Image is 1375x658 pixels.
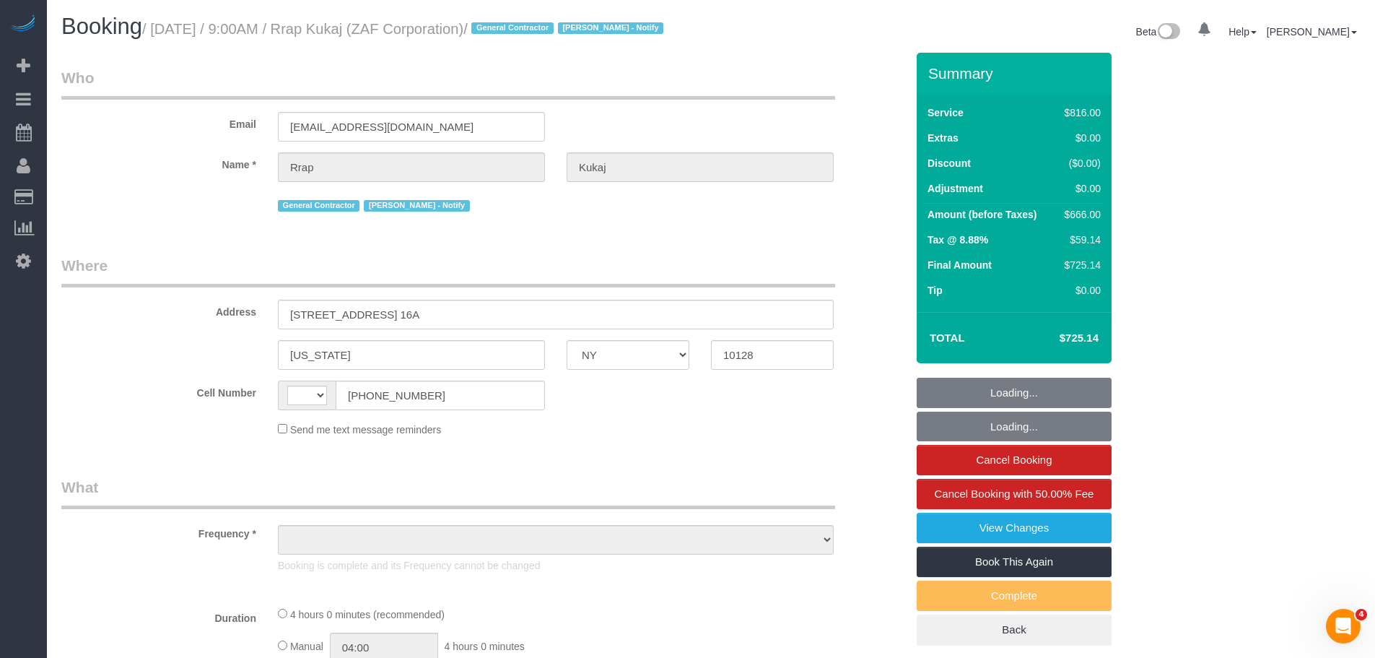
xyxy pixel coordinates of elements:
div: $725.14 [1059,258,1101,272]
div: ($0.00) [1059,156,1101,170]
label: Service [927,105,964,120]
input: Last Name [567,152,834,182]
input: Email [278,112,545,142]
span: Cancel Booking with 50.00% Fee [935,488,1094,500]
a: Cancel Booking [917,445,1112,475]
strong: Total [930,332,965,344]
img: Automaid Logo [9,14,38,35]
span: General Contractor [471,22,553,34]
span: / [463,21,668,37]
p: Booking is complete and its Frequency cannot be changed [278,558,834,573]
div: $666.00 [1059,207,1101,222]
a: Beta [1136,26,1181,38]
label: Extras [927,131,959,145]
label: Frequency * [51,521,267,541]
a: Book This Again [917,547,1112,577]
span: Manual [290,641,323,652]
a: Help [1228,26,1257,38]
legend: What [61,477,835,509]
div: $59.14 [1059,233,1101,247]
label: Address [51,300,267,319]
span: [PERSON_NAME] - Notify [558,22,663,34]
legend: Who [61,67,835,100]
a: View Changes [917,513,1112,543]
label: Cell Number [51,381,267,400]
h3: Summary [928,65,1104,82]
a: [PERSON_NAME] [1267,26,1357,38]
span: Booking [61,14,142,39]
input: City [278,340,545,370]
span: 4 hours 0 minutes [445,641,525,652]
label: Email [51,112,267,131]
label: Adjustment [927,181,983,196]
div: $816.00 [1059,105,1101,120]
span: 4 [1356,609,1367,620]
label: Discount [927,156,971,170]
input: First Name [278,152,545,182]
h4: $725.14 [1016,332,1099,345]
label: Name * [51,152,267,172]
div: $0.00 [1059,131,1101,145]
span: 4 hours 0 minutes (recommended) [290,609,445,620]
label: Duration [51,606,267,625]
a: Back [917,615,1112,645]
small: / [DATE] / 9:00AM / Rrap Kukaj (ZAF Corporation) [142,21,668,37]
label: Tip [927,283,943,298]
a: Cancel Booking with 50.00% Fee [917,479,1112,509]
div: $0.00 [1059,283,1101,298]
span: Send me text message reminders [290,424,441,436]
label: Amount (before Taxes) [927,207,1036,222]
label: Final Amount [927,258,992,272]
span: General Contractor [278,200,359,212]
img: New interface [1156,23,1180,42]
legend: Where [61,255,835,287]
label: Tax @ 8.88% [927,233,988,247]
input: Cell Number [336,381,545,410]
div: $0.00 [1059,181,1101,196]
input: Zip Code [711,340,834,370]
iframe: Intercom live chat [1326,609,1361,644]
span: [PERSON_NAME] - Notify [364,200,469,212]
